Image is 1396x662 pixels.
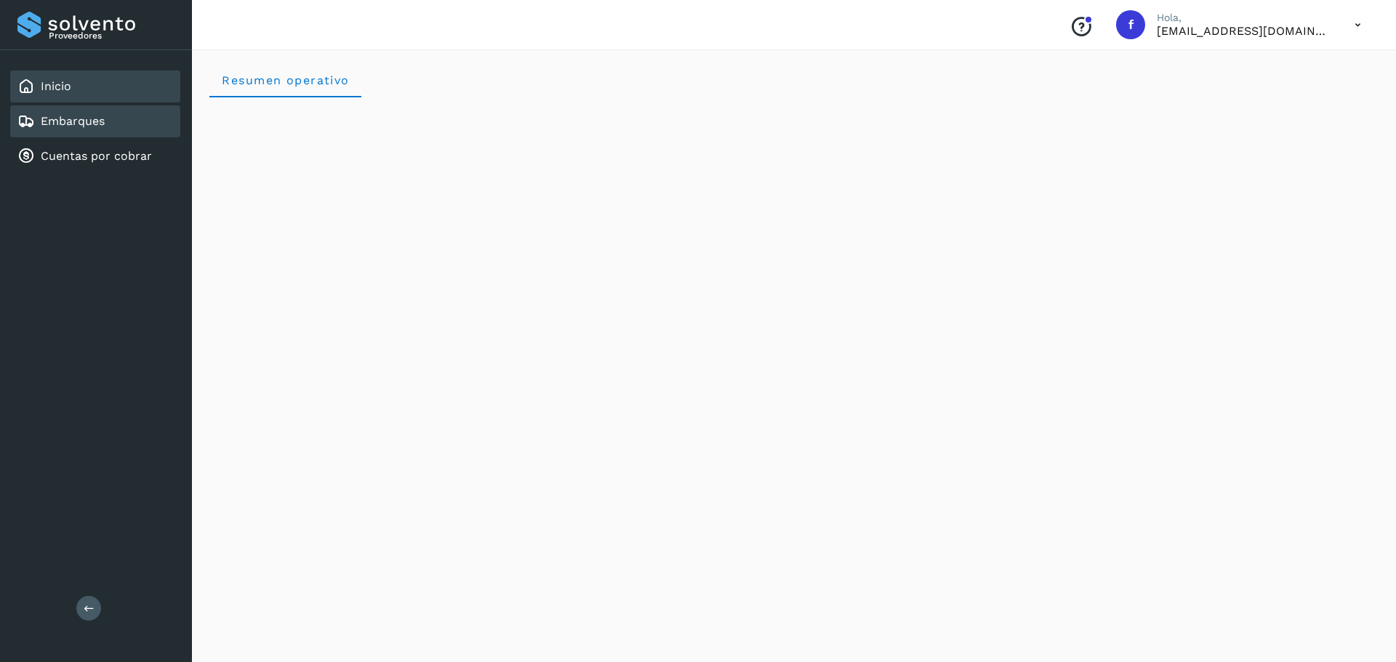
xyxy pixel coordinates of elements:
[41,114,105,128] a: Embarques
[1157,12,1331,24] p: Hola,
[1157,24,1331,38] p: facturacion@salgofreight.com
[41,79,71,93] a: Inicio
[10,105,180,137] div: Embarques
[10,140,180,172] div: Cuentas por cobrar
[10,70,180,102] div: Inicio
[41,149,152,163] a: Cuentas por cobrar
[221,73,350,87] span: Resumen operativo
[49,31,174,41] p: Proveedores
